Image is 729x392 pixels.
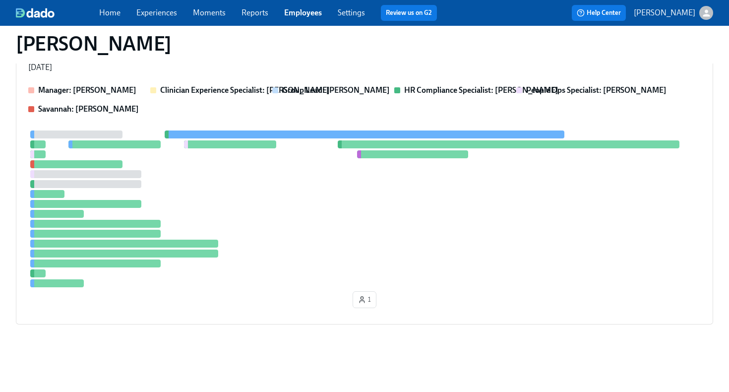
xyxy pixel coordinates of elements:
span: Help Center [577,8,621,18]
a: Reports [242,8,268,17]
a: dado [16,8,99,18]
strong: HR Compliance Specialist: [PERSON_NAME] [404,85,558,95]
a: Home [99,8,121,17]
button: Help Center [572,5,626,21]
a: Settings [338,8,365,17]
button: [PERSON_NAME] [634,6,713,20]
a: Moments [193,8,226,17]
strong: People Ops Specialist: [PERSON_NAME] [526,85,667,95]
p: [PERSON_NAME] [634,7,695,18]
strong: Clinician Experience Specialist: [PERSON_NAME] [160,85,330,95]
a: Review us on G2 [386,8,432,18]
a: Experiences [136,8,177,17]
button: 1 [353,291,376,308]
strong: Savannah: [PERSON_NAME] [38,104,139,114]
a: Employees [284,8,322,17]
span: 1 [358,295,371,305]
h1: [PERSON_NAME] [16,32,172,56]
button: Review us on G2 [381,5,437,21]
div: [DATE] [28,62,52,73]
strong: Group Lead: [PERSON_NAME] [282,85,390,95]
strong: Manager: [PERSON_NAME] [38,85,136,95]
img: dado [16,8,55,18]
